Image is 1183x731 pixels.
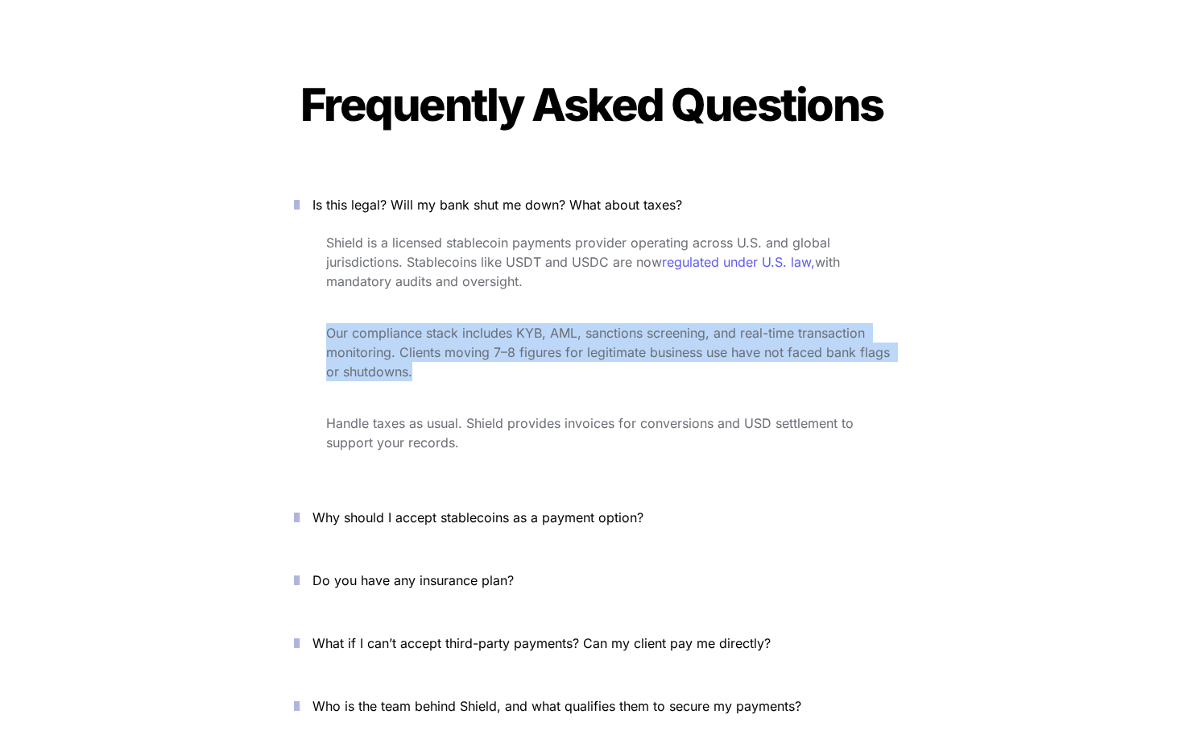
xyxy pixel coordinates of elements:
span: Handle taxes as usual. Shield provides invoices for conversions and USD settlement to support you... [326,415,858,451]
button: Who is the team behind Shield, and what qualifies them to secure my payments? [270,681,914,731]
span: Frequently Asked Questions [300,77,883,132]
span: Our compliance stack includes KYB, AML, sanctions screening, and real-time transaction monitoring... [326,325,894,380]
span: Who is the team behind Shield, and what qualifies them to secure my payments? [312,698,801,714]
button: Is this legal? Will my bank shut me down? What about taxes? [270,180,914,230]
div: Is this legal? Will my bank shut me down? What about taxes? [270,230,914,480]
button: What if I can’t accept third-party payments? Can my client pay me directly? [270,618,914,668]
button: Do you have any insurance plan? [270,555,914,605]
span: Is this legal? Will my bank shut me down? What about taxes? [312,197,682,213]
span: Why should I accept stablecoins as a payment option? [312,509,643,525]
span: Do you have any insurance plan? [312,572,514,588]
a: regulated under U.S. law, [662,254,815,270]
span: Shield is a licensed stablecoin payments provider operating across U.S. and global jurisdictions.... [326,235,834,270]
span: What if I can’t accept third-party payments? Can my client pay me directly? [312,635,771,651]
button: Why should I accept stablecoins as a payment option? [270,492,914,542]
span: with mandatory audits and oversight. [326,254,844,289]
